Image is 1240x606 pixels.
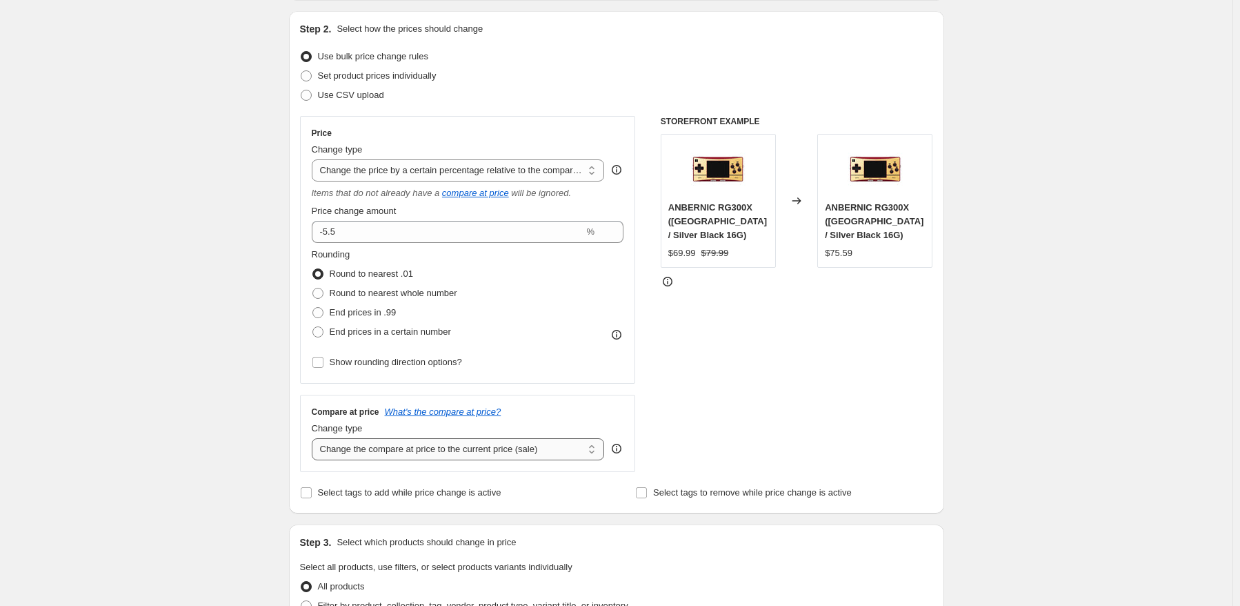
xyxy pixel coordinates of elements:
span: All products [318,581,365,592]
span: Price change amount [312,206,397,216]
img: AnbernicRG300X_514e651c-7c3a-4de7-a20a-533989a2030b_80x.jpg [690,141,746,197]
span: Use bulk price change rules [318,51,428,61]
div: help [610,163,623,177]
span: Set product prices individually [318,70,437,81]
h2: Step 2. [300,22,332,36]
h2: Step 3. [300,536,332,549]
span: Show rounding direction options? [330,357,462,367]
span: Round to nearest .01 [330,268,413,279]
img: AnbernicRG300X_514e651c-7c3a-4de7-a20a-533989a2030b_80x.jpg [848,141,903,197]
span: End prices in a certain number [330,326,451,337]
span: End prices in .99 [330,307,397,317]
div: help [610,442,623,456]
span: Select tags to remove while price change is active [653,487,852,498]
span: Change type [312,423,363,433]
span: Use CSV upload [318,90,384,100]
h6: STOREFRONT EXAMPLE [661,116,933,127]
span: Change type [312,144,363,155]
span: Select tags to add while price change is active [318,487,501,498]
input: -20 [312,221,584,243]
div: $75.59 [825,246,852,260]
div: $69.99 [668,246,696,260]
p: Select which products should change in price [337,536,516,549]
button: What's the compare at price? [385,407,501,417]
span: Select all products, use filters, or select products variants individually [300,562,572,572]
h3: Price [312,128,332,139]
span: ANBERNIC RG300X ([GEOGRAPHIC_DATA] / Silver Black 16G) [825,202,923,240]
span: ANBERNIC RG300X ([GEOGRAPHIC_DATA] / Silver Black 16G) [668,202,767,240]
button: compare at price [442,188,509,198]
span: Rounding [312,249,350,260]
h3: Compare at price [312,407,379,418]
strike: $79.99 [701,246,729,260]
i: Items that do not already have a [312,188,440,198]
span: % [586,226,594,237]
span: Round to nearest whole number [330,288,457,298]
i: will be ignored. [511,188,571,198]
p: Select how the prices should change [337,22,483,36]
